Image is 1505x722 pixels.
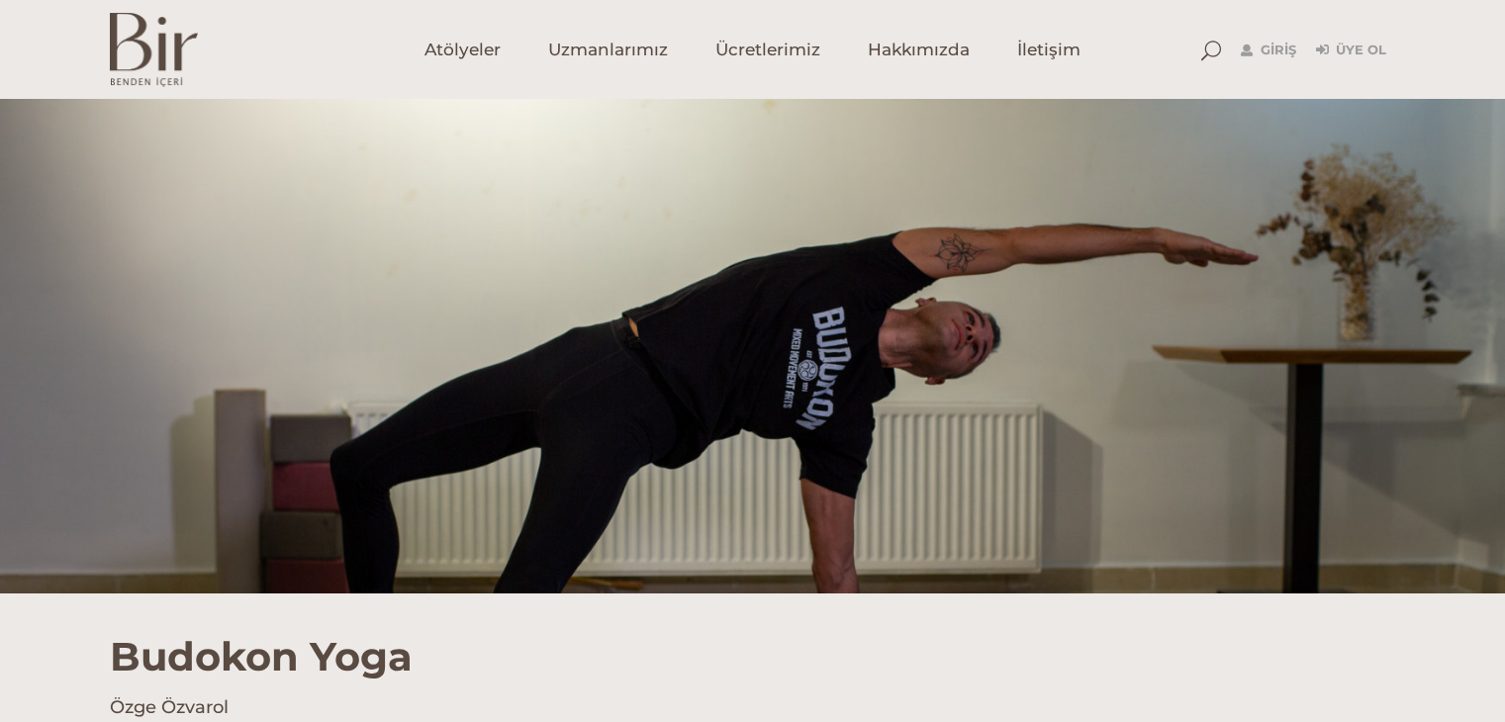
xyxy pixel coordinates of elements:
span: Atölyeler [424,39,501,61]
span: Ücretlerimiz [715,39,820,61]
a: Giriş [1241,39,1296,62]
h4: Özge Özvarol [110,695,1396,720]
a: Üye Ol [1316,39,1386,62]
span: Uzmanlarımız [548,39,668,61]
span: Hakkımızda [868,39,970,61]
h1: Budokon Yoga [110,593,1396,680]
span: İletişim [1017,39,1081,61]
